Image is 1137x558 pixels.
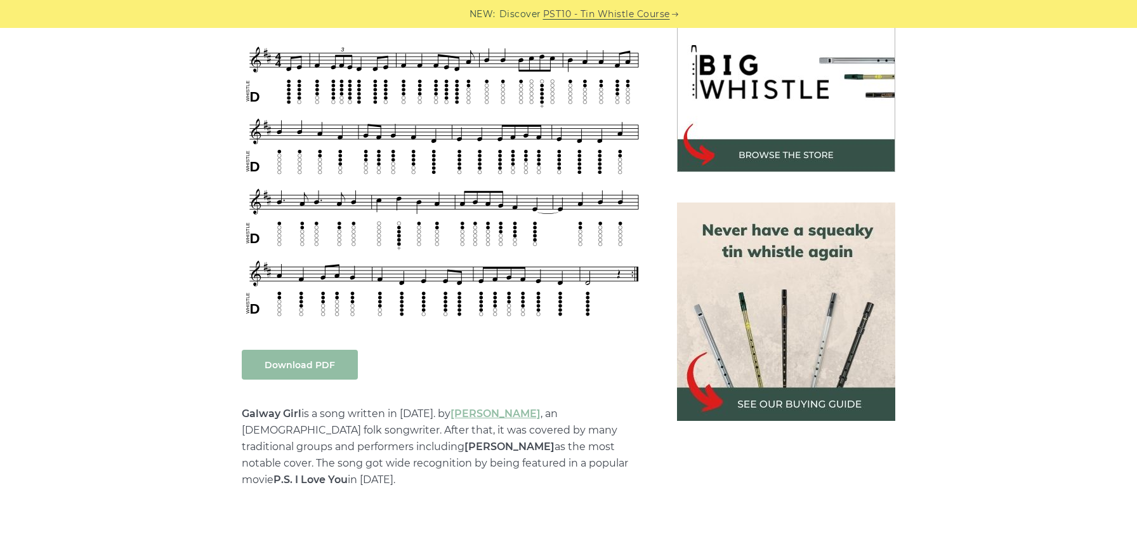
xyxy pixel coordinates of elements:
a: [PERSON_NAME] [450,408,541,420]
img: tin whistle buying guide [677,203,895,421]
strong: Galway Girl [242,408,301,420]
img: The Galway Girl Tin Whistle Tab & Sheet Music [242,10,647,324]
strong: P.S. I Love You [273,474,348,486]
span: Discover [499,7,541,22]
p: is a song written in [DATE]. by , an [DEMOGRAPHIC_DATA] folk songwriter. After that, it was cover... [242,406,647,488]
a: PST10 - Tin Whistle Course [543,7,670,22]
a: Download PDF [242,350,358,380]
span: NEW: [470,7,496,22]
strong: [PERSON_NAME] [464,441,555,453]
